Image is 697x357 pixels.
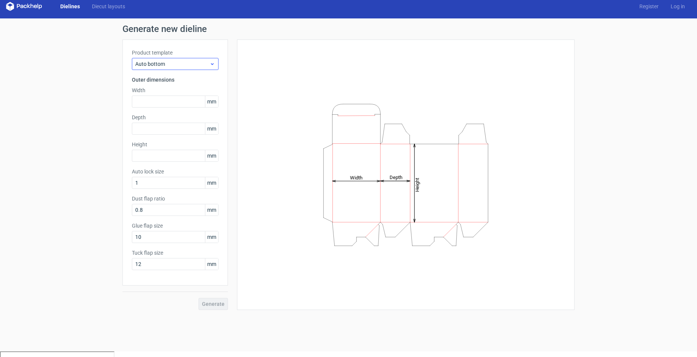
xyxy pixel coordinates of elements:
img: website_grey.svg [12,20,18,26]
div: v 4.0.25 [21,12,37,18]
img: logo_orange.svg [12,12,18,18]
img: tab_keywords_by_traffic_grey.svg [80,44,86,50]
label: Tuck flap size [132,249,219,257]
span: Auto bottom [135,60,209,68]
label: Width [132,87,219,94]
label: Glue flap size [132,222,219,229]
div: Palabras clave [89,44,120,49]
label: Depth [132,114,219,121]
div: Dominio [40,44,58,49]
h1: Generate new dieline [122,24,575,33]
div: Dominio: [DOMAIN_NAME] [20,20,84,26]
tspan: Height [414,178,420,191]
span: mm [205,258,218,270]
tspan: Width [350,175,362,180]
label: Auto lock size [132,168,219,175]
tspan: Depth [390,175,402,180]
h3: Outer dimensions [132,76,219,84]
span: mm [205,231,218,243]
a: Log in [665,3,691,10]
label: Product template [132,49,219,56]
label: Dust flap ratio [132,195,219,202]
img: tab_domain_overview_orange.svg [31,44,37,50]
span: mm [205,177,218,188]
span: mm [205,123,218,134]
span: mm [205,150,218,161]
a: Register [633,3,665,10]
span: mm [205,204,218,216]
label: Height [132,141,219,148]
a: Dielines [54,3,86,10]
a: Diecut layouts [86,3,131,10]
span: mm [205,96,218,107]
